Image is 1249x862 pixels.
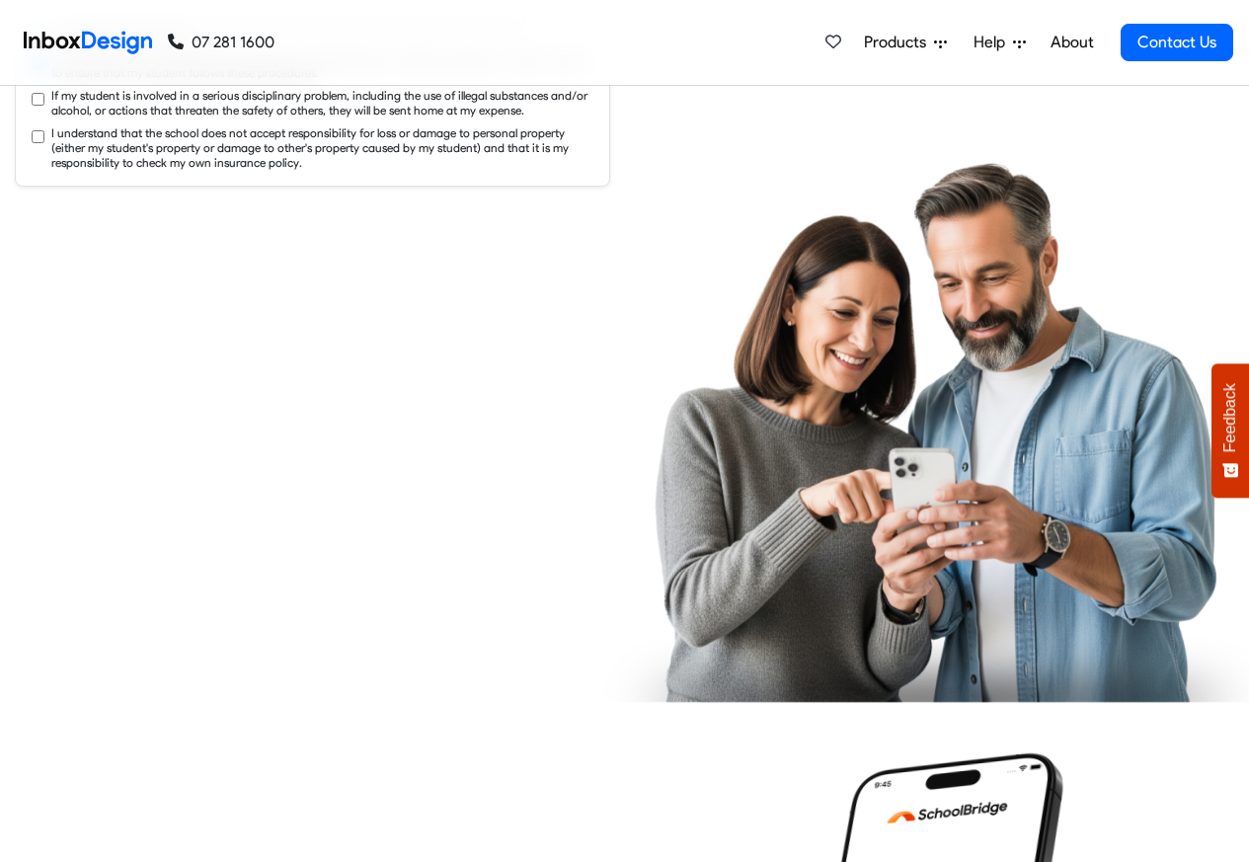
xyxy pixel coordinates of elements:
[974,31,1013,54] span: Help
[864,31,934,54] span: Products
[1121,24,1233,61] a: Contact Us
[966,23,1034,62] a: Help
[51,88,593,118] label: If my student is involved in a serious disciplinary problem, including the use of illegal substan...
[1045,23,1099,62] a: About
[1221,383,1239,452] span: Feedback
[168,31,274,54] a: 07 281 1600
[51,125,593,170] label: I understand that the school does not accept responsibility for loss or damage to personal proper...
[1211,363,1249,498] button: Feedback - Show survey
[856,23,955,62] a: Products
